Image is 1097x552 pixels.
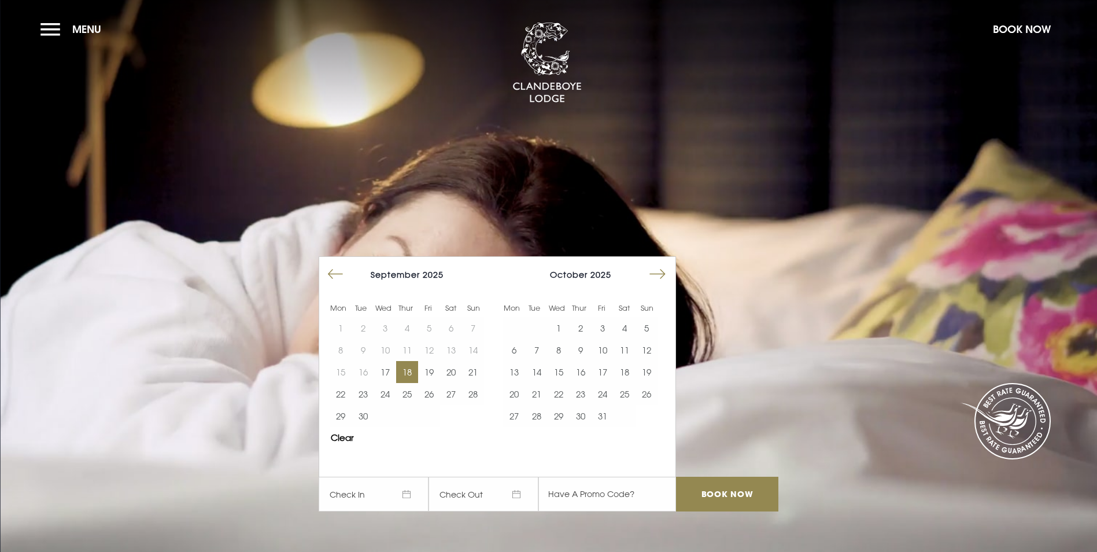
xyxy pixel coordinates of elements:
[525,361,547,383] button: 14
[614,383,636,405] button: 25
[429,477,538,511] span: Check Out
[592,405,614,427] td: Choose Friday, October 31, 2025 as your start date.
[418,383,440,405] button: 26
[570,383,592,405] button: 23
[462,361,484,383] button: 21
[592,405,614,427] button: 31
[503,339,525,361] td: Choose Monday, October 6, 2025 as your start date.
[614,361,636,383] button: 18
[570,361,592,383] button: 16
[330,405,352,427] button: 29
[570,317,592,339] td: Choose Thursday, October 2, 2025 as your start date.
[503,361,525,383] td: Choose Monday, October 13, 2025 as your start date.
[550,270,588,279] span: October
[548,317,570,339] button: 1
[330,405,352,427] td: Choose Monday, September 29, 2025 as your start date.
[319,477,429,511] span: Check In
[418,383,440,405] td: Choose Friday, September 26, 2025 as your start date.
[548,317,570,339] td: Choose Wednesday, October 1, 2025 as your start date.
[548,361,570,383] button: 15
[636,339,658,361] td: Choose Sunday, October 12, 2025 as your start date.
[548,383,570,405] td: Choose Wednesday, October 22, 2025 as your start date.
[418,361,440,383] td: Choose Friday, September 19, 2025 as your start date.
[330,383,352,405] button: 22
[352,383,374,405] td: Choose Tuesday, September 23, 2025 as your start date.
[614,317,636,339] button: 4
[570,383,592,405] td: Choose Thursday, October 23, 2025 as your start date.
[636,383,658,405] td: Choose Sunday, October 26, 2025 as your start date.
[548,339,570,361] td: Choose Wednesday, October 8, 2025 as your start date.
[374,383,396,405] td: Choose Wednesday, September 24, 2025 as your start date.
[440,383,462,405] button: 27
[525,339,547,361] td: Choose Tuesday, October 7, 2025 as your start date.
[570,405,592,427] td: Choose Thursday, October 30, 2025 as your start date.
[592,361,614,383] button: 17
[40,17,107,42] button: Menu
[548,361,570,383] td: Choose Wednesday, October 15, 2025 as your start date.
[614,361,636,383] td: Choose Saturday, October 18, 2025 as your start date.
[324,263,346,285] button: Move backward to switch to the previous month.
[352,405,374,427] button: 30
[418,361,440,383] button: 19
[503,383,525,405] button: 20
[371,270,420,279] span: September
[987,17,1057,42] button: Book Now
[570,405,592,427] button: 30
[538,477,676,511] input: Have A Promo Code?
[592,383,614,405] td: Choose Friday, October 24, 2025 as your start date.
[548,339,570,361] button: 8
[614,339,636,361] button: 11
[636,317,658,339] td: Choose Sunday, October 5, 2025 as your start date.
[590,270,611,279] span: 2025
[352,383,374,405] button: 23
[636,383,658,405] button: 26
[440,383,462,405] td: Choose Saturday, September 27, 2025 as your start date.
[440,361,462,383] td: Choose Saturday, September 20, 2025 as your start date.
[548,383,570,405] button: 22
[636,317,658,339] button: 5
[503,405,525,427] td: Choose Monday, October 27, 2025 as your start date.
[614,339,636,361] td: Choose Saturday, October 11, 2025 as your start date.
[330,383,352,405] td: Choose Monday, September 22, 2025 as your start date.
[592,361,614,383] td: Choose Friday, October 17, 2025 as your start date.
[396,361,418,383] button: 18
[548,405,570,427] td: Choose Wednesday, October 29, 2025 as your start date.
[614,317,636,339] td: Choose Saturday, October 4, 2025 as your start date.
[396,383,418,405] button: 25
[503,361,525,383] button: 13
[396,383,418,405] td: Choose Thursday, September 25, 2025 as your start date.
[592,383,614,405] button: 24
[548,405,570,427] button: 29
[525,405,547,427] td: Choose Tuesday, October 28, 2025 as your start date.
[570,339,592,361] button: 9
[525,405,547,427] button: 28
[72,23,101,36] span: Menu
[462,383,484,405] button: 28
[331,433,354,442] button: Clear
[636,339,658,361] button: 12
[592,339,614,361] td: Choose Friday, October 10, 2025 as your start date.
[396,361,418,383] td: Choose Thursday, September 18, 2025 as your start date.
[570,361,592,383] td: Choose Thursday, October 16, 2025 as your start date.
[440,361,462,383] button: 20
[592,317,614,339] button: 3
[636,361,658,383] button: 19
[374,361,396,383] button: 17
[570,339,592,361] td: Choose Thursday, October 9, 2025 as your start date.
[647,263,668,285] button: Move forward to switch to the next month.
[525,339,547,361] button: 7
[462,361,484,383] td: Choose Sunday, September 21, 2025 as your start date.
[525,383,547,405] td: Choose Tuesday, October 21, 2025 as your start date.
[503,383,525,405] td: Choose Monday, October 20, 2025 as your start date.
[462,383,484,405] td: Choose Sunday, September 28, 2025 as your start date.
[570,317,592,339] button: 2
[503,405,525,427] button: 27
[676,477,778,511] input: Book Now
[636,361,658,383] td: Choose Sunday, October 19, 2025 as your start date.
[592,317,614,339] td: Choose Friday, October 3, 2025 as your start date.
[525,361,547,383] td: Choose Tuesday, October 14, 2025 as your start date.
[374,361,396,383] td: Choose Wednesday, September 17, 2025 as your start date.
[512,23,582,104] img: Clandeboye Lodge
[525,383,547,405] button: 21
[423,270,444,279] span: 2025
